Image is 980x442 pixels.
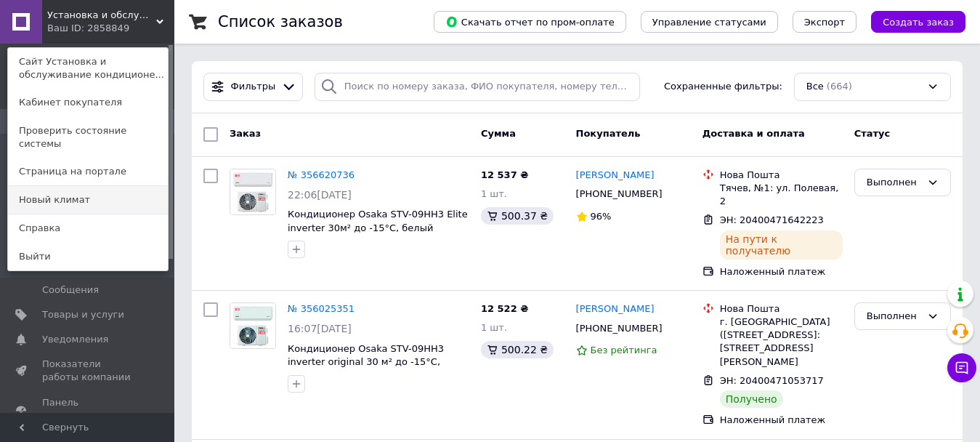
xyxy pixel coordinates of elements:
span: Статус [854,128,891,139]
span: 12 537 ₴ [481,169,528,180]
a: [PERSON_NAME] [576,169,655,182]
div: Наложенный платеж [720,414,843,427]
span: Панель управления [42,396,134,422]
h1: Список заказов [218,13,343,31]
div: 500.22 ₴ [481,341,554,358]
span: (664) [827,81,852,92]
a: Кабинет покупателя [8,89,168,116]
span: 1 шт. [481,322,507,333]
a: Проверить состояние системы [8,117,168,158]
span: Фильтры [231,80,276,94]
a: Кондиционер Osaka STV-09HH3 inverter original 30 м² до -15°C, белый цвет [288,343,444,381]
button: Чат с покупателем [947,353,976,382]
div: На пути к получателю [720,230,843,260]
button: Скачать отчет по пром-оплате [434,11,626,33]
div: Наложенный платеж [720,265,843,278]
span: Доставка и оплата [702,128,805,139]
a: Сайт Установка и обслуживание кондиционе... [8,48,168,89]
a: [PERSON_NAME] [576,302,655,316]
span: Все [806,80,824,94]
div: Нова Пошта [720,169,843,182]
div: Выполнен [867,175,921,190]
span: Уведомления [42,333,108,346]
a: Новый климат [8,186,168,214]
span: ЭН: 20400471053717 [720,375,824,386]
input: Поиск по номеру заказа, ФИО покупателя, номеру телефона, Email, номеру накладной [315,73,640,101]
button: Создать заказ [871,11,965,33]
span: Сообщения [42,284,99,297]
button: Управление статусами [641,11,778,33]
span: Товары и услуги [42,308,124,321]
div: Выполнен [867,309,921,324]
span: Без рейтинга [591,345,657,355]
a: № 356620736 [288,169,355,180]
span: Показатели работы компании [42,358,134,384]
span: Экспорт [804,17,845,28]
div: Нова Пошта [720,302,843,316]
div: [PHONE_NUMBER] [573,319,665,338]
span: Скачать отчет по пром-оплате [445,15,615,28]
span: 12 522 ₴ [481,303,528,314]
a: Фото товару [230,302,276,349]
a: Справка [8,214,168,242]
a: Страница на портале [8,158,168,185]
span: ЭН: 20400471642223 [720,214,824,225]
img: Фото товару [230,169,275,214]
span: 16:07[DATE] [288,323,352,334]
span: Заказ [230,128,261,139]
div: Тячев, №1: ул. Полевая, 2 [720,182,843,208]
span: 96% [591,211,612,222]
a: Выйти [8,243,168,270]
div: г. [GEOGRAPHIC_DATA] ([STREET_ADDRESS]: [STREET_ADDRESS][PERSON_NAME] [720,316,843,369]
button: Экспорт [793,11,857,33]
span: Создать заказ [883,17,954,28]
div: Получено [720,390,783,408]
span: Сумма [481,128,516,139]
div: [PHONE_NUMBER] [573,185,665,204]
span: Установка и обслуживание кондиционеров, сплит-систем [47,9,156,22]
span: Сохраненные фильтры: [664,80,782,94]
a: Фото товару [230,169,276,215]
span: 1 шт. [481,188,507,199]
img: Фото товару [230,303,275,348]
span: Покупатель [576,128,641,139]
a: № 356025351 [288,303,355,314]
div: Ваш ID: 2858849 [47,22,108,35]
div: 500.37 ₴ [481,207,554,225]
span: 22:06[DATE] [288,189,352,201]
span: Управление статусами [652,17,766,28]
a: Кондиционер Osaka STV-09HH3 Elite inverter 30м² до -15°C, белый [288,209,468,233]
a: Создать заказ [857,16,965,27]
